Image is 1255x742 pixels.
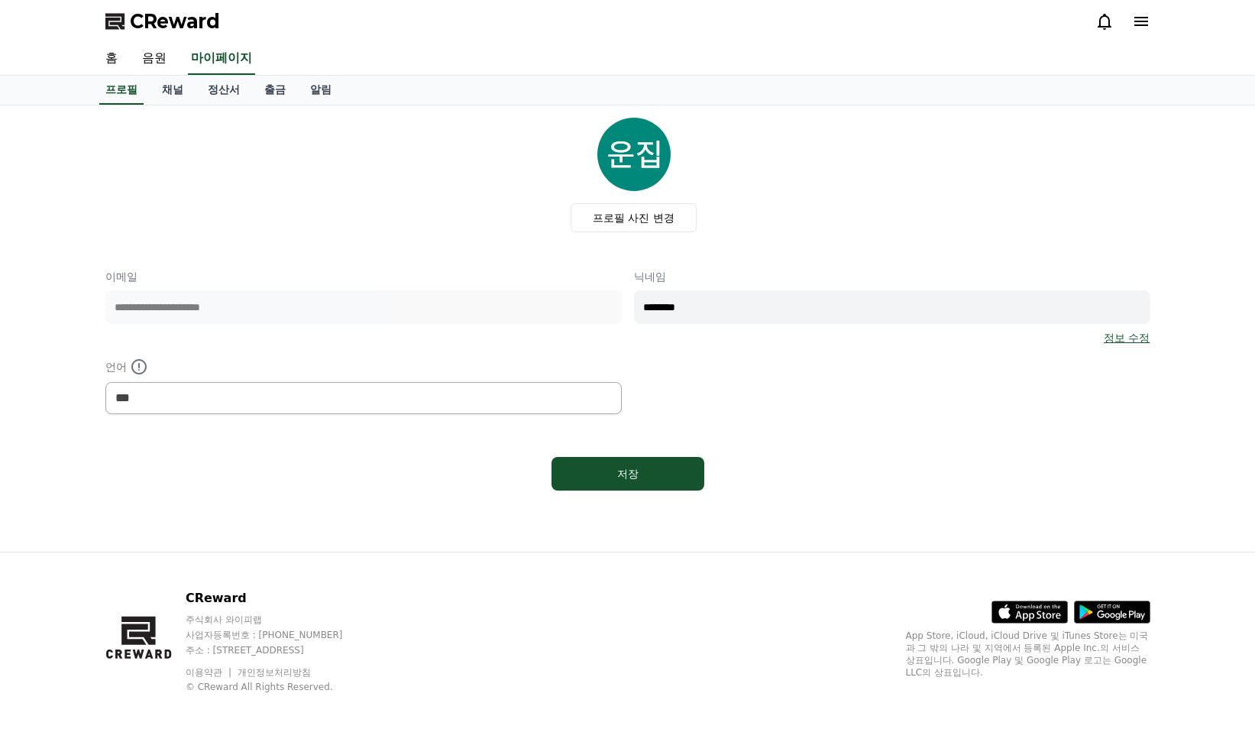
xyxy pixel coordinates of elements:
[186,667,234,678] a: 이용약관
[186,589,372,608] p: CReward
[298,76,344,105] a: 알림
[238,667,311,678] a: 개인정보처리방침
[130,43,179,75] a: 음원
[105,9,220,34] a: CReward
[130,9,220,34] span: CReward
[582,466,674,481] div: 저장
[1104,330,1150,345] a: 정보 수정
[105,269,622,284] p: 이메일
[634,269,1150,284] p: 닉네임
[196,76,252,105] a: 정산서
[99,76,144,105] a: 프로필
[597,118,671,191] img: profile_image
[105,358,622,376] p: 언어
[906,630,1150,679] p: App Store, iCloud, iCloud Drive 및 iTunes Store는 미국과 그 밖의 나라 및 지역에서 등록된 Apple Inc.의 서비스 상표입니다. Goo...
[571,203,697,232] label: 프로필 사진 변경
[551,457,704,491] button: 저장
[93,43,130,75] a: 홈
[188,43,255,75] a: 마이페이지
[186,614,372,626] p: 주식회사 와이피랩
[186,681,372,693] p: © CReward All Rights Reserved.
[150,76,196,105] a: 채널
[186,644,372,656] p: 주소 : [STREET_ADDRESS]
[252,76,298,105] a: 출금
[186,629,372,641] p: 사업자등록번호 : [PHONE_NUMBER]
